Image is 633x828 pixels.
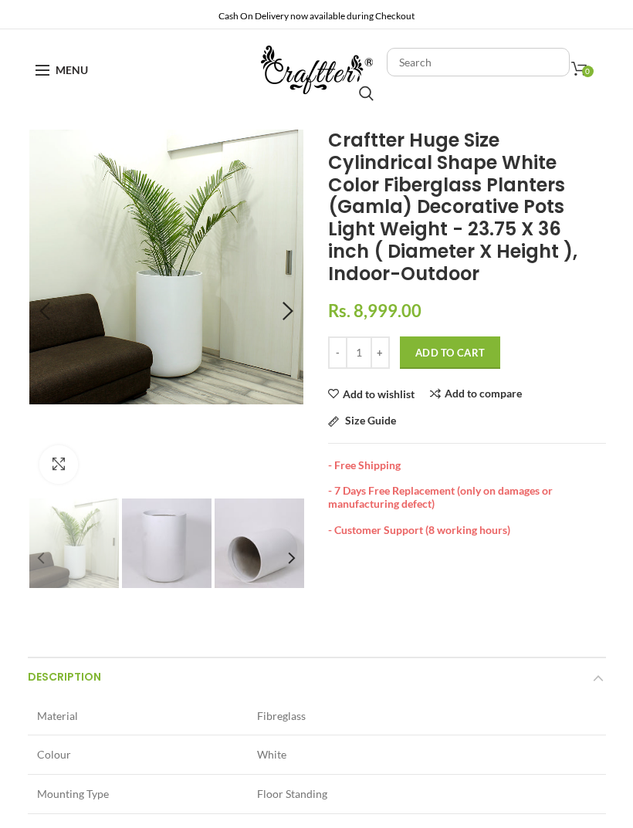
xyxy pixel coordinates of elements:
[371,336,390,369] input: +
[257,709,306,722] span: Fibreglass
[29,130,304,404] img: Craftter Huge Size Cylindrical Shape White Color Fiberglass Planters (Gamla) Decorative Pots Ligh...
[37,709,78,722] span: Material
[387,48,570,76] input: Search
[445,387,522,400] span: Add to compare
[37,748,71,761] span: Colour
[400,336,500,369] button: Add to Cart
[257,748,286,761] span: White
[28,658,606,697] a: Description
[328,300,421,321] span: Rs. 8,999.00
[29,498,119,588] img: CFPL-23-W-1_150x_crop_center.jpg
[328,415,396,427] a: Size Guide
[343,389,415,400] span: Add to wishlist
[257,787,327,800] span: Floor Standing
[56,63,88,78] span: Menu
[430,388,522,400] a: Add to compare
[328,389,415,400] a: Add to wishlist
[261,46,373,94] img: craftter.com
[28,669,101,684] span: Description
[345,414,396,427] span: Size Guide
[122,498,212,588] img: CFPL-23-W-2_150x_crop_center.jpg
[582,66,594,77] span: 0
[359,86,374,101] input: Search
[328,127,577,286] span: Craftter Huge Size Cylindrical Shape White Color Fiberglass Planters (Gamla) Decorative Pots Ligh...
[328,336,347,369] input: -
[215,498,304,588] img: CFPL-23-W-3_150x_crop_center.jpg
[328,443,606,537] div: - Free Shipping - 7 Days Free Replacement (only on damages or manufacturing defect) - Customer Su...
[37,787,109,800] span: Mounting Type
